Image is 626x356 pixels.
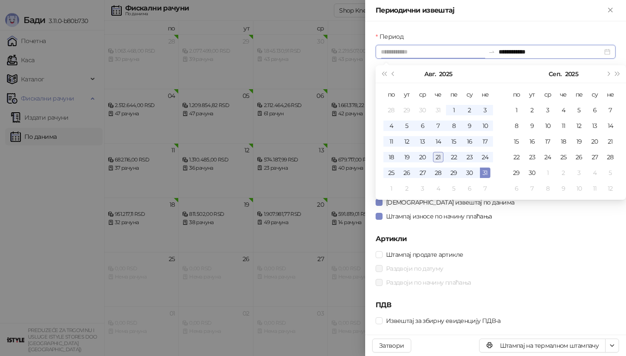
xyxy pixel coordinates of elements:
td: 2025-08-08 [446,118,462,134]
h5: Артикли [376,234,616,244]
th: ут [524,87,540,102]
button: Изабери годину [439,65,452,83]
td: 2025-08-20 [415,149,430,165]
div: 5 [605,168,616,178]
th: су [462,87,477,102]
div: 24 [480,152,490,162]
td: 2025-09-08 [509,118,524,134]
div: 27 [589,152,600,162]
div: 13 [417,136,428,147]
td: 2025-10-07 [524,181,540,196]
div: 4 [386,121,396,131]
div: 6 [511,183,522,194]
th: не [603,87,618,102]
div: 2 [464,105,475,115]
div: 24 [543,152,553,162]
td: 2025-08-22 [446,149,462,165]
div: 29 [402,105,412,115]
div: 18 [386,152,396,162]
div: 10 [543,121,553,131]
div: 9 [527,121,537,131]
td: 2025-09-16 [524,134,540,149]
div: 15 [449,136,459,147]
div: 8 [543,183,553,194]
th: ут [399,87,415,102]
div: 31 [433,105,443,115]
td: 2025-09-05 [571,102,587,118]
button: Следећи месец (PageDown) [603,65,613,83]
td: 2025-10-05 [603,165,618,181]
th: по [509,87,524,102]
button: Изабери месец [424,65,436,83]
td: 2025-09-10 [540,118,556,134]
div: 20 [589,136,600,147]
td: 2025-08-27 [415,165,430,181]
td: 2025-10-10 [571,181,587,196]
div: 30 [527,168,537,178]
div: 23 [464,152,475,162]
div: 26 [402,168,412,178]
div: 5 [449,183,459,194]
div: 23 [527,152,537,162]
td: 2025-08-23 [462,149,477,165]
div: 11 [386,136,396,147]
div: 6 [464,183,475,194]
div: 4 [558,105,569,115]
div: 9 [464,121,475,131]
th: че [556,87,571,102]
td: 2025-09-28 [603,149,618,165]
span: Штампај износе по начину плаћања [383,212,496,221]
div: 21 [605,136,616,147]
div: 18 [558,136,569,147]
td: 2025-10-04 [587,165,603,181]
td: 2025-08-07 [430,118,446,134]
span: [DEMOGRAPHIC_DATA] извештај по данима [383,198,518,207]
div: 2 [527,105,537,115]
div: 4 [589,168,600,178]
div: 10 [480,121,490,131]
div: 19 [574,136,584,147]
td: 2025-09-02 [399,181,415,196]
td: 2025-09-26 [571,149,587,165]
h5: ПДВ [376,300,616,310]
div: 14 [433,136,443,147]
th: су [587,87,603,102]
div: 12 [605,183,616,194]
td: 2025-08-31 [477,165,493,181]
div: Периодични извештај [376,5,605,16]
div: 22 [511,152,522,162]
td: 2025-08-26 [399,165,415,181]
div: 1 [543,168,553,178]
td: 2025-09-22 [509,149,524,165]
td: 2025-08-15 [446,134,462,149]
div: 15 [511,136,522,147]
span: Раздвоји по датуму [383,264,446,273]
button: Штампај на термалном штампачу [479,339,606,353]
div: 11 [589,183,600,194]
td: 2025-09-23 [524,149,540,165]
td: 2025-09-03 [415,181,430,196]
th: пе [571,87,587,102]
td: 2025-08-12 [399,134,415,149]
td: 2025-09-27 [587,149,603,165]
span: Штампај продате артикле [383,250,466,259]
td: 2025-08-03 [477,102,493,118]
td: 2025-08-17 [477,134,493,149]
div: 14 [605,121,616,131]
td: 2025-08-24 [477,149,493,165]
td: 2025-09-14 [603,118,618,134]
td: 2025-09-11 [556,118,571,134]
div: 1 [449,105,459,115]
td: 2025-09-07 [477,181,493,196]
td: 2025-09-15 [509,134,524,149]
span: Раздвоји по начину плаћања [383,278,474,287]
td: 2025-08-21 [430,149,446,165]
td: 2025-07-28 [383,102,399,118]
div: 30 [464,168,475,178]
div: 12 [402,136,412,147]
td: 2025-08-11 [383,134,399,149]
td: 2025-10-11 [587,181,603,196]
td: 2025-07-29 [399,102,415,118]
div: 13 [589,121,600,131]
div: 1 [511,105,522,115]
